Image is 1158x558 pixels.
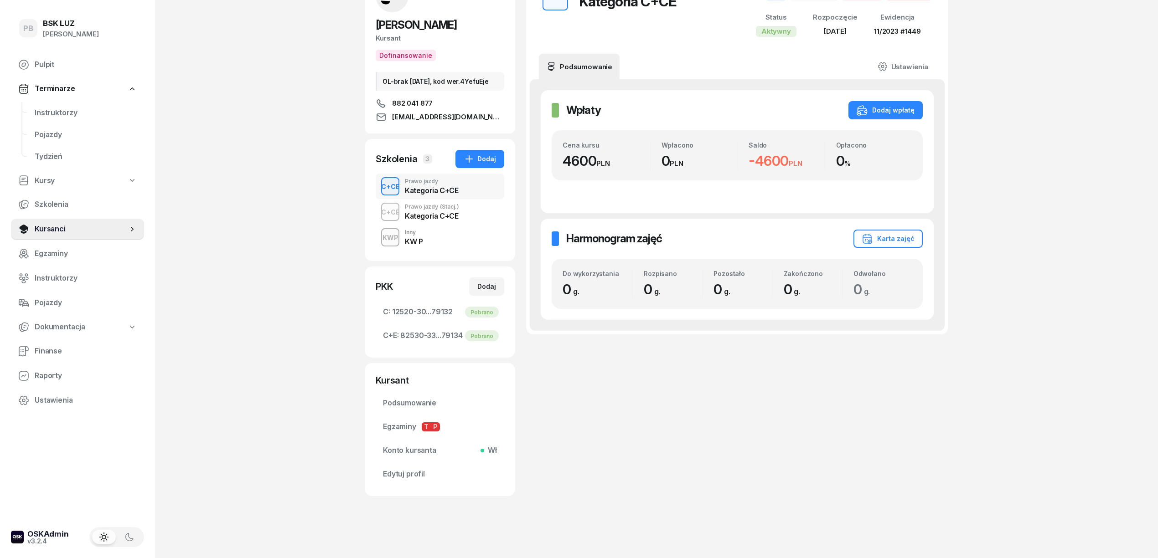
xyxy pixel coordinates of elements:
[857,105,915,116] div: Dodaj wpłatę
[440,204,459,210] span: (Stacj.)
[756,26,796,37] div: Aktywny
[383,421,497,433] span: Egzaminy
[813,11,858,23] div: Rozpoczęcie
[376,153,418,165] div: Szkolenia
[789,159,802,168] small: PLN
[377,181,403,192] div: C+CE
[566,103,601,118] h2: Wpłaty
[376,72,504,91] div: OL-brak [DATE], kod wer.4YefuEje
[35,199,137,210] span: Szkolenia
[383,306,390,318] span: C:
[35,59,137,71] span: Pulpit
[11,531,24,543] img: logo-xs-dark@2x.png
[794,287,800,296] small: g.
[381,203,399,221] button: C+CE
[566,231,662,246] h2: Harmonogram zajęć
[724,287,730,296] small: g.
[27,530,69,538] div: OSKAdmin
[713,270,772,277] div: Pozostało
[756,11,796,23] div: Status
[35,107,137,119] span: Instruktorzy
[464,154,496,164] div: Dodaj
[383,306,497,318] span: 12520-30...79132
[376,199,504,225] button: C+CEPrawo jazdy(Stacj.)Kategoria C+CE
[784,281,805,297] span: 0
[27,102,144,124] a: Instruktorzy
[874,11,921,23] div: Ewidencja
[713,281,772,298] div: 0
[11,218,144,240] a: Kursanci
[376,374,504,387] div: Kursant
[784,270,842,277] div: Zakończono
[383,468,497,480] span: Edytuj profil
[376,112,504,123] a: [EMAIL_ADDRESS][DOMAIN_NAME]
[392,112,504,123] span: [EMAIL_ADDRESS][DOMAIN_NAME]
[422,422,431,431] span: T
[376,440,504,461] a: Konto kursantaWł
[35,223,128,235] span: Kursanci
[11,340,144,362] a: Finanse
[35,297,137,309] span: Pojazdy
[573,287,579,296] small: g.
[749,141,825,149] div: Saldo
[405,238,423,245] div: KW P
[376,174,504,199] button: C+CEPrawo jazdyKategoria C+CE
[465,307,499,317] div: Pobrano
[376,50,436,61] button: Dofinansowanie
[405,204,459,210] div: Prawo jazdy
[848,101,923,119] button: Dodaj wpłatę
[423,154,432,164] span: 3
[749,153,825,169] div: -4600
[405,212,459,220] div: Kategoria C+CE
[455,150,504,168] button: Dodaj
[376,392,504,414] a: Podsumowanie
[853,230,923,248] button: Karta zajęć
[381,177,399,195] button: C+CE
[43,20,99,27] div: BSK LUZ
[35,321,85,333] span: Dokumentacja
[35,394,137,406] span: Ustawienia
[465,330,499,341] div: Pobrano
[563,153,650,169] div: 4600
[874,26,921,37] div: 11/2023 #1449
[836,153,912,169] div: 0
[670,159,683,168] small: PLN
[844,159,851,168] small: %
[383,445,497,456] span: Konto kursanta
[35,272,137,284] span: Instruktorzy
[11,243,144,265] a: Egzaminy
[27,146,144,168] a: Tydzień
[662,153,738,169] div: 0
[27,538,69,544] div: v3.2.4
[654,287,661,296] small: g.
[376,280,393,293] div: PKK
[11,365,144,387] a: Raporty
[35,248,137,260] span: Egzaminy
[405,187,458,194] div: Kategoria C+CE
[35,151,137,163] span: Tydzień
[870,54,936,79] a: Ustawienia
[11,317,144,338] a: Dokumentacja
[824,27,847,36] span: [DATE]
[563,270,632,277] div: Do wykorzystania
[376,416,504,438] a: EgzaminyTP
[644,281,665,297] span: 0
[43,28,99,40] div: [PERSON_NAME]
[853,270,912,277] div: Odwołano
[376,32,504,44] div: Kursant
[35,345,137,357] span: Finanse
[11,389,144,411] a: Ustawienia
[376,325,504,347] a: C+E:82530-33...79134Pobrano
[469,277,504,296] button: Dodaj
[853,281,875,297] span: 0
[11,267,144,289] a: Instruktorzy
[11,78,144,99] a: Terminarze
[379,232,402,243] div: KWP
[376,18,457,31] span: [PERSON_NAME]
[484,445,497,456] span: Wł
[539,54,620,79] a: Podsumowanie
[376,463,504,485] a: Edytuj profil
[381,228,399,246] button: KWP
[392,98,433,109] span: 882 041 877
